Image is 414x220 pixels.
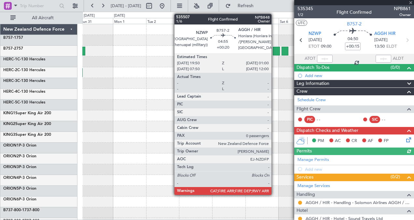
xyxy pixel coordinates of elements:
span: (0/2) [391,173,400,180]
a: ORION6P-3 Orion [3,197,36,201]
span: ORION2 [3,154,19,158]
span: Leg Information [297,80,329,87]
span: 04:50 [348,36,358,42]
span: HERC-2 [3,68,17,72]
a: HERC-4C-130 Hercules [3,90,45,94]
span: [DATE] [309,37,322,43]
span: HERC-4 [3,90,17,94]
span: AF [368,138,373,144]
a: ORION3P-3 Orion [3,165,36,169]
input: Trip Number [20,1,57,11]
div: - - [317,117,331,122]
a: KING1Super King Air 200 [3,111,51,115]
div: Fri 5 [245,18,279,24]
span: KING2 [3,122,15,126]
span: 09:00 [321,43,331,50]
div: Thu 4 [212,18,245,24]
span: HERC-5 [3,101,17,104]
a: HERC-2C-130 Hercules [3,68,45,72]
span: Services [297,174,313,181]
a: B757-1757 [3,36,23,40]
span: All Aircraft [17,16,69,20]
span: ALDT [393,55,404,62]
span: Crew [297,88,308,95]
div: Tue 2 [146,18,179,24]
span: Dispatch To-Dos [297,64,329,71]
a: HERC-3C-130 Hercules [3,79,45,83]
span: PM [318,138,324,144]
span: 13:50 [374,43,385,50]
a: HERC-5C-130 Hercules [3,101,45,104]
button: Refresh [222,1,261,11]
span: B757-1 [3,36,16,40]
div: PIC [304,116,315,123]
span: HERC-3 [3,79,17,83]
span: ORION1 [3,144,19,148]
span: AC [335,138,341,144]
span: B757-2 [3,47,16,51]
a: Manage Services [297,183,330,189]
span: ATOT [305,55,315,62]
a: ORION2P-3 Orion [3,154,36,158]
a: B757-2757 [3,47,23,51]
span: Owner [394,12,411,18]
div: Mon 1 [113,18,146,24]
a: ORION5P-3 Orion [3,187,36,191]
span: B737-800-1 [3,208,24,212]
span: KING3 [3,133,15,137]
span: [DATE] - [DATE] [111,3,141,9]
span: Hotel [297,207,308,214]
span: ELDT [386,43,397,50]
a: KING2Super King Air 200 [3,122,51,126]
div: SIC [369,116,380,123]
div: Flight Confirmed [337,9,372,16]
span: Flight Crew [297,105,321,113]
span: NPB861 [394,5,411,12]
span: B757-2 [347,21,362,27]
div: [DATE] [84,13,95,19]
span: FP [384,138,389,144]
span: Refresh [232,4,259,8]
div: Sat 6 [279,18,312,24]
a: B737-800-1737-800 [3,208,39,212]
span: KING1 [3,111,15,115]
span: ORION4 [3,176,19,180]
button: UTC [296,20,307,26]
span: ORION5 [3,187,19,191]
a: HERC-1C-130 Hercules [3,57,45,61]
div: [DATE] [114,13,125,19]
span: NZWP [309,31,321,37]
span: HERC-1 [3,57,17,61]
a: Schedule Crew [297,97,326,103]
button: All Aircraft [7,13,71,23]
span: (0/0) [391,64,400,71]
div: Sun 31 [80,18,113,24]
a: KING3Super King Air 200 [3,133,51,137]
a: ORION4P-3 Orion [3,176,36,180]
span: [DATE] [374,37,388,43]
span: CR [352,138,357,144]
span: 1/2 [297,12,313,18]
div: Wed 3 [179,18,212,24]
span: ETOT [309,43,319,50]
div: Add new [305,73,411,78]
span: 535345 [297,5,313,12]
span: ORION6 [3,197,19,201]
span: AGGH HIR [374,31,395,37]
div: - - [382,117,396,122]
span: Dispatch Checks and Weather [297,127,358,134]
a: ORION1P-3 Orion [3,144,36,148]
span: ORION3 [3,165,19,169]
span: Handling [297,191,315,198]
a: AGGH / HIR - Handling - Solomon Airlines AGGH / HIR [306,200,411,205]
